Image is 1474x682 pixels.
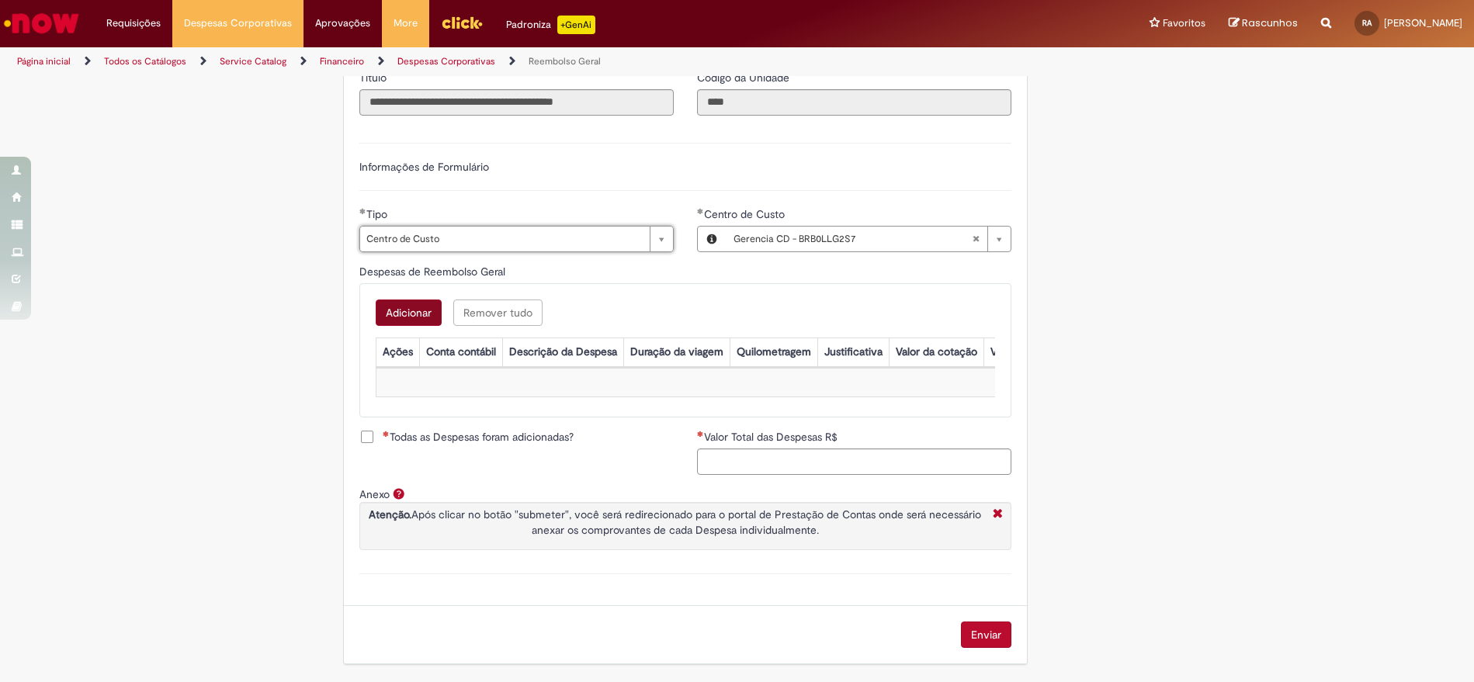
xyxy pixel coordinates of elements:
[697,89,1011,116] input: Código da Unidade
[704,430,841,444] span: Valor Total das Despesas R$
[359,160,489,174] label: Informações de Formulário
[364,507,985,538] p: Após clicar no botão "submeter", você será redirecionado para o portal de Prestação de Contas ond...
[989,507,1007,523] i: Fechar More information Por anexo
[818,338,890,366] th: Justificativa
[359,265,508,279] span: Despesas de Reembolso Geral
[697,448,1011,475] input: Valor Total das Despesas R$
[420,338,503,366] th: Conta contábil
[1384,16,1462,29] span: [PERSON_NAME]
[964,227,987,251] abbr: Limpar campo Centro de Custo
[376,299,442,326] button: Add a row for Despesas de Reembolso Geral
[1163,16,1205,31] span: Favoritos
[359,208,366,214] span: Obrigatório Preenchido
[697,71,792,85] span: Somente leitura - Código da Unidade
[17,55,71,68] a: Página inicial
[184,16,292,31] span: Despesas Corporativas
[359,71,390,85] span: Somente leitura - Título
[383,429,574,445] span: Todas as Despesas foram adicionadas?
[1229,16,1298,31] a: Rascunhos
[890,338,984,366] th: Valor da cotação
[366,207,390,221] span: Tipo
[359,487,390,501] label: Anexo
[730,338,818,366] th: Quilometragem
[984,338,1066,366] th: Valor por Litro
[359,70,390,85] label: Somente leitura - Título
[1362,18,1372,28] span: RA
[697,208,704,214] span: Obrigatório Preenchido
[394,16,418,31] span: More
[320,55,364,68] a: Financeiro
[503,338,624,366] th: Descrição da Despesa
[734,227,972,251] span: Gerencia CD - BRB0LLG2S7
[366,227,642,251] span: Centro de Custo
[383,431,390,437] span: Necessários
[376,338,420,366] th: Ações
[1242,16,1298,30] span: Rascunhos
[961,621,1011,648] button: Enviar
[441,11,483,34] img: click_logo_yellow_360x200.png
[315,16,370,31] span: Aprovações
[390,487,408,500] span: Ajuda para Anexo
[359,89,674,116] input: Título
[220,55,286,68] a: Service Catalog
[106,16,161,31] span: Requisições
[506,16,595,34] div: Padroniza
[698,227,726,251] button: Centro de Custo, Visualizar este registro Gerencia CD - BRB0LLG2S7
[12,47,971,76] ul: Trilhas de página
[697,431,704,437] span: Necessários
[529,55,601,68] a: Reembolso Geral
[697,70,792,85] label: Somente leitura - Código da Unidade
[397,55,495,68] a: Despesas Corporativas
[624,338,730,366] th: Duração da viagem
[557,16,595,34] p: +GenAi
[726,227,1011,251] a: Gerencia CD - BRB0LLG2S7Limpar campo Centro de Custo
[369,507,411,521] strong: Atenção.
[704,207,788,221] span: Centro de Custo
[104,55,186,68] a: Todos os Catálogos
[2,8,82,39] img: ServiceNow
